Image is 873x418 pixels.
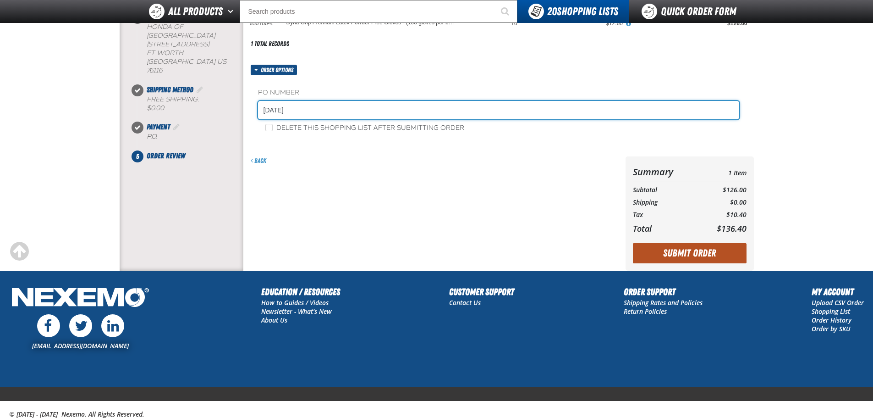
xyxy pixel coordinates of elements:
th: Summary [633,164,698,180]
th: Total [633,221,698,236]
a: Upload CSV Order [812,298,864,307]
button: Submit Order [633,243,747,263]
label: Delete this shopping list after submitting order [265,124,464,133]
a: Edit Payment [172,123,181,131]
td: $10.40 [698,209,746,221]
a: Shopping List [812,307,850,316]
td: $126.00 [698,184,746,196]
span: Order Review [147,151,185,160]
span: Payment [147,123,170,131]
span: [STREET_ADDRESS] [147,40,209,48]
bdo: 76116 [147,67,162,74]
li: Shipping Method. Step 3 of 5. Completed [137,84,243,122]
strong: 20 [547,5,557,18]
a: [EMAIL_ADDRESS][DOMAIN_NAME] [32,341,129,350]
strong: $0.00 [147,104,164,112]
th: Shipping [633,196,698,209]
a: Return Policies [624,307,667,316]
div: Free Shipping: [147,95,243,113]
span: Honda of [GEOGRAPHIC_DATA] [147,23,215,39]
span: [GEOGRAPHIC_DATA] [147,58,215,66]
a: Edit Shipping Method [195,85,204,94]
a: Dyna Grip Premium Latex Powder Free Gloves - (100 gloves per box MIN 10 box order) - XL [286,20,457,26]
span: Shipping Method [147,85,193,94]
div: 1 total records [251,39,289,48]
span: 5 [132,150,143,162]
h2: Customer Support [449,285,514,299]
a: Order by SKU [812,324,851,333]
h2: My Account [812,285,864,299]
td: 1 Item [698,164,746,180]
span: Shopping Lists [547,5,618,18]
h2: Order Support [624,285,703,299]
li: Shipping Information. Step 2 of 5. Completed [137,12,243,84]
div: Scroll to the top [9,241,29,262]
a: Contact Us [449,298,481,307]
label: PO Number [258,89,739,97]
span: Order options [261,65,297,75]
th: Tax [633,209,698,221]
span: 10 [511,20,517,27]
span: $136.40 [717,223,747,234]
a: Back [251,157,266,164]
span: US [217,58,226,66]
td: $0.00 [698,196,746,209]
th: Subtotal [633,184,698,196]
a: Shipping Rates and Policies [624,298,703,307]
span: All Products [168,3,223,20]
button: Order options [251,65,297,75]
td: 650100-4 [243,16,280,31]
div: P.O. [147,133,243,141]
a: Newsletter - What's New [261,307,332,316]
input: Delete this shopping list after submitting order [265,124,273,131]
div: $12.60 [530,20,623,27]
a: Order History [812,316,851,324]
li: Payment. Step 4 of 5. Completed [137,122,243,150]
a: How to Guides / Videos [261,298,329,307]
div: $126.00 [636,20,747,27]
a: About Us [261,316,287,324]
img: Nexemo Logo [9,285,152,312]
li: Order Review. Step 5 of 5. Not Completed [137,150,243,162]
span: FT WORTH [147,49,183,57]
button: View All Prices for Dyna Grip Premium Latex Powder Free Gloves - (100 gloves per box MIN 10 box o... [623,20,635,28]
h2: Education / Resources [261,285,340,299]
